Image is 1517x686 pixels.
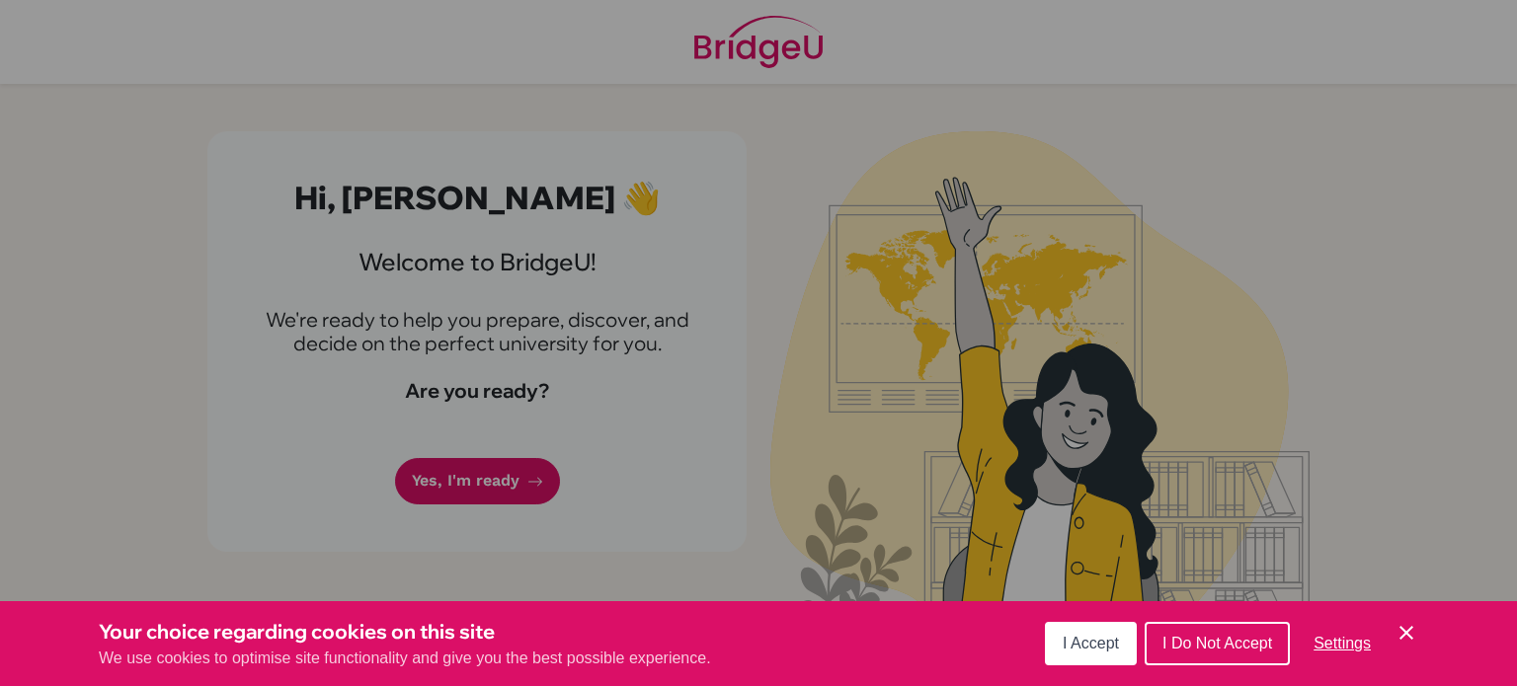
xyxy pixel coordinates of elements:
h3: Your choice regarding cookies on this site [99,617,711,647]
button: I Accept [1045,622,1137,665]
span: I Accept [1063,635,1119,651]
p: We use cookies to optimise site functionality and give you the best possible experience. [99,647,711,670]
span: I Do Not Accept [1162,635,1272,651]
button: Settings [1298,624,1387,663]
button: I Do Not Accept [1145,622,1290,665]
button: Save and close [1395,621,1418,645]
span: Settings [1314,635,1371,651]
